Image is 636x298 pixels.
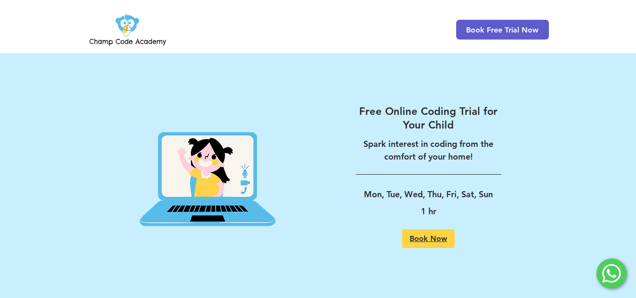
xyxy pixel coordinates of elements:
[410,235,447,242] span: Book Now
[88,11,168,48] img: Champ Code Academy Logo PNG.png
[456,20,549,40] a: Book Free Trial Now
[402,229,455,248] a: Book Now
[356,203,501,220] p: 1 hr
[466,25,539,34] span: Book Free Trial Now
[356,137,501,163] p: Spark interest in coding from the comfort of your home!
[356,186,501,203] p: Mon, Tue, Wed, Thu, Fri, Sat, Sun
[356,105,501,132] a: Free Online Coding Trial for Your Child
